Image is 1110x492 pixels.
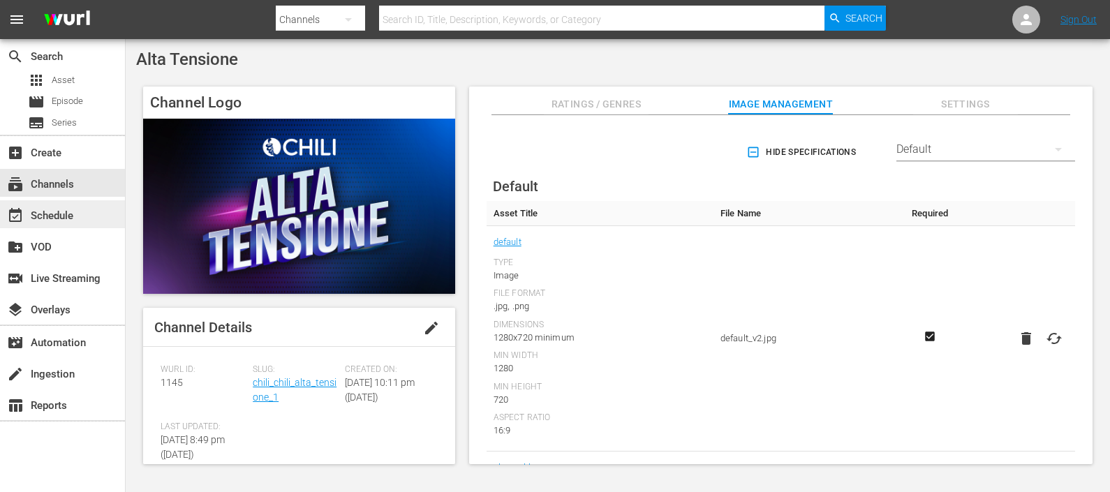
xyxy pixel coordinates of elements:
span: Alta Tensione [136,50,238,69]
span: Search [845,6,882,31]
div: Image [494,269,706,283]
span: Overlays [7,301,24,318]
div: 1280 [494,361,706,375]
span: Ingestion [7,366,24,382]
span: menu [8,11,25,28]
span: Episode [52,94,83,108]
span: Last Updated: [161,422,246,433]
span: Series [52,116,77,130]
span: Image Management [728,96,833,113]
span: [DATE] 8:49 pm ([DATE]) [161,434,225,460]
span: Wurl ID: [161,364,246,375]
button: Hide Specifications [743,133,861,172]
span: Hide Specifications [749,145,856,160]
div: Type [494,258,706,269]
span: Create [7,144,24,161]
div: File Format [494,288,706,299]
span: Slug: [253,364,338,375]
a: chili_chili_alta_tensione_1 [253,377,336,403]
span: Automation [7,334,24,351]
span: Episode [28,94,45,110]
div: 1280x720 minimum [494,331,706,345]
a: default [494,233,521,251]
span: Search [7,48,24,65]
span: [DATE] 10:11 pm ([DATE]) [345,377,415,403]
span: Settings [913,96,1018,113]
div: .jpg, .png [494,299,706,313]
span: Series [28,114,45,131]
span: Live Streaming [7,270,24,287]
div: Aspect Ratio [494,412,706,424]
span: Asset [28,72,45,89]
div: Dimensions [494,320,706,331]
span: Reports [7,397,24,414]
a: Sign Out [1060,14,1097,25]
button: Search [824,6,886,31]
span: Default [493,178,538,195]
span: 1145 [161,377,183,388]
th: Asset Title [487,201,713,226]
span: Channels [7,176,24,193]
div: Min Height [494,382,706,393]
img: Alta Tensione [143,119,455,294]
div: 16:9 [494,424,706,438]
span: Ratings / Genres [544,96,649,113]
span: edit [423,320,440,336]
span: Created On: [345,364,430,375]
span: event_available [7,207,24,224]
span: Channel Details [154,319,252,336]
th: File Name [713,201,905,226]
a: channel-bug [494,459,544,477]
div: Default [896,130,1075,169]
span: create_new_folder [7,239,24,255]
img: ans4CAIJ8jUAAAAAAAAAAAAAAAAAAAAAAAAgQb4GAAAAAAAAAAAAAAAAAAAAAAAAJMjXAAAAAAAAAAAAAAAAAAAAAAAAgAT5G... [34,3,101,36]
span: Asset [52,73,75,87]
svg: Required [922,330,938,343]
h4: Channel Logo [143,87,455,119]
div: 720 [494,393,706,407]
div: Min Width [494,350,706,361]
th: Required [905,201,956,226]
button: edit [415,311,448,345]
td: default_v2.jpg [713,226,905,452]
